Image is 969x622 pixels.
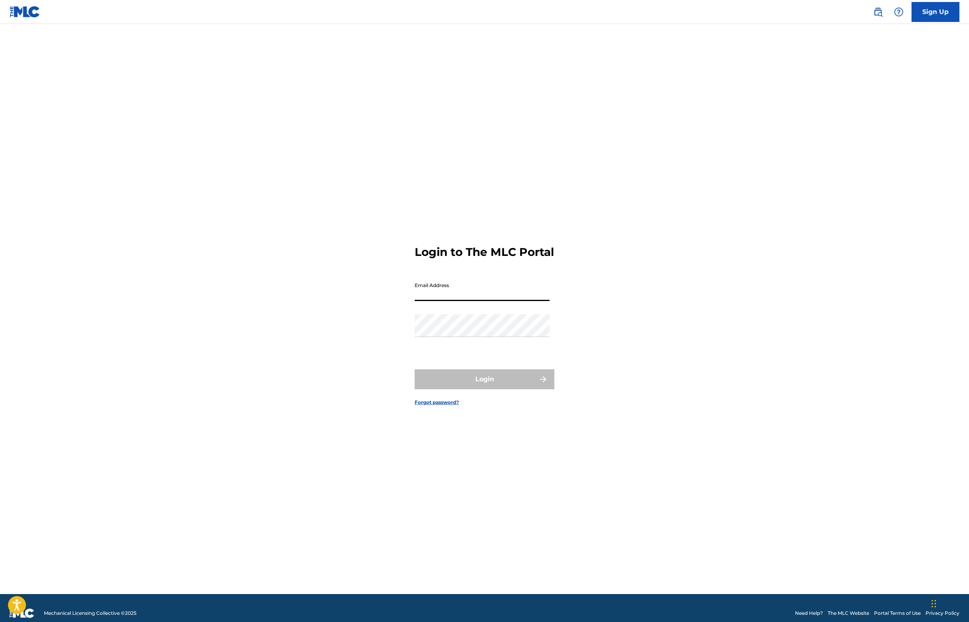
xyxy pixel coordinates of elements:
a: Sign Up [912,2,959,22]
div: Drag [931,592,936,616]
iframe: Chat Widget [929,584,969,622]
img: logo [10,608,34,618]
a: Privacy Policy [925,610,959,617]
img: MLC Logo [10,6,40,18]
img: search [873,7,883,17]
a: Need Help? [795,610,823,617]
h3: Login to The MLC Portal [415,245,554,259]
div: Help [891,4,907,20]
a: Portal Terms of Use [874,610,921,617]
span: Mechanical Licensing Collective © 2025 [44,610,136,617]
img: help [894,7,904,17]
a: Forgot password? [415,399,459,406]
a: The MLC Website [828,610,869,617]
a: Public Search [870,4,886,20]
